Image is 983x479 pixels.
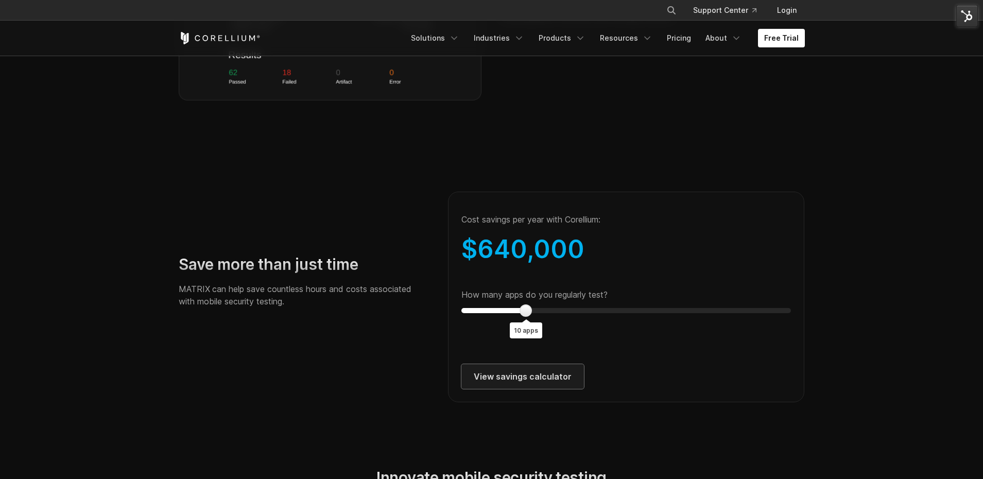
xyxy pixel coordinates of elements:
a: Industries [468,29,530,47]
a: Support Center [685,1,765,20]
label: How many apps do you regularly test? [461,289,608,300]
a: Products [532,29,592,47]
output: 10 apps [510,322,542,338]
a: About [699,29,748,47]
div: $ [461,234,791,265]
button: Search [662,1,681,20]
span: 640,000 [477,234,584,264]
div: Navigation Menu [654,1,805,20]
a: Login [769,1,805,20]
a: View savings calculator [461,364,584,389]
h2: Save more than just time [179,255,427,275]
a: Pricing [661,29,697,47]
p: MATRIX can help save countless hours and costs associated with mobile security testing. [179,283,427,307]
p: Cost savings per year with Corellium: [461,213,791,226]
a: Solutions [405,29,465,47]
img: HubSpot Tools Menu Toggle [956,5,978,27]
div: Navigation Menu [405,29,805,47]
a: Corellium Home [179,32,261,44]
a: Free Trial [758,29,805,47]
a: Resources [594,29,659,47]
